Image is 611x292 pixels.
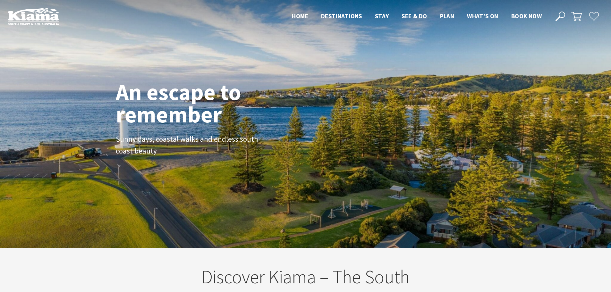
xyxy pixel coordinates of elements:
[292,12,308,20] span: Home
[440,12,454,20] span: Plan
[321,12,362,20] span: Destinations
[116,81,292,126] h1: An escape to remember
[116,133,260,157] p: Sunny days, coastal walks and endless south coast beauty
[375,12,389,20] span: Stay
[467,12,498,20] span: What’s On
[8,8,59,25] img: Kiama Logo
[285,11,548,22] nav: Main Menu
[402,12,427,20] span: See & Do
[511,12,542,20] span: Book now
